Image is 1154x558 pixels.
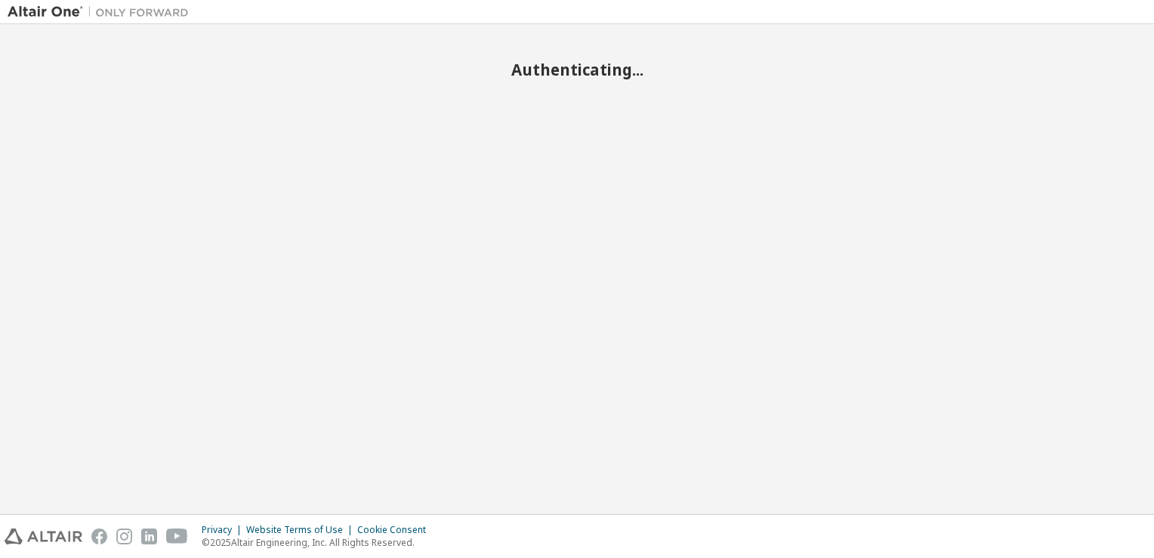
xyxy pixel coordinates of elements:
[202,536,435,549] p: © 2025 Altair Engineering, Inc. All Rights Reserved.
[246,524,357,536] div: Website Terms of Use
[166,529,188,544] img: youtube.svg
[141,529,157,544] img: linkedin.svg
[91,529,107,544] img: facebook.svg
[5,529,82,544] img: altair_logo.svg
[8,5,196,20] img: Altair One
[202,524,246,536] div: Privacy
[8,60,1146,79] h2: Authenticating...
[116,529,132,544] img: instagram.svg
[357,524,435,536] div: Cookie Consent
